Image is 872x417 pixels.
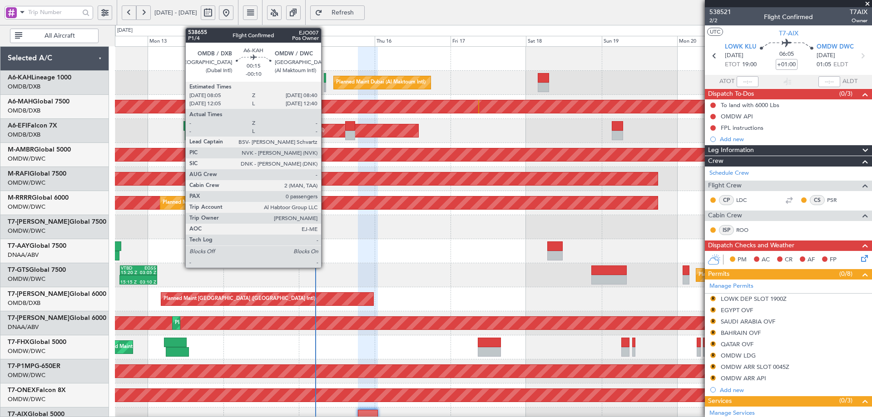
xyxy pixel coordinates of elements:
[708,211,742,221] span: Cabin Crew
[736,196,757,204] a: LDC
[8,387,66,393] a: T7-ONEXFalcon 8X
[708,181,742,191] span: Flight Crew
[710,375,716,381] button: R
[842,77,857,86] span: ALDT
[139,270,156,275] div: 03:05 Z
[8,203,45,211] a: OMDW/DWC
[139,266,156,270] div: EGSS
[175,316,264,330] div: Planned Maint Dubai (Al Maktoum Intl)
[721,363,789,371] div: OMDW ARR SLOT 0045Z
[8,339,30,345] span: T7-FHX
[8,74,31,81] span: A6-KAH
[120,280,139,285] div: 15:15 Z
[121,270,139,275] div: 15:20 Z
[721,374,766,382] div: OMDW ARR API
[839,396,852,405] span: (0/3)
[8,123,57,129] a: A6-EFIFalcon 7X
[10,29,99,43] button: All Aircraft
[737,76,758,87] input: --:--
[121,266,139,270] div: VTBD
[223,36,299,47] div: Tue 14
[721,124,763,132] div: FPL instructions
[8,155,45,163] a: OMDW/DWC
[8,74,71,81] a: A6-KAHLineage 1000
[817,60,831,69] span: 01:05
[710,364,716,369] button: R
[764,12,813,22] div: Flight Confirmed
[720,135,867,143] div: Add new
[8,371,45,379] a: OMDW/DWC
[708,156,723,167] span: Crew
[451,36,526,47] div: Fri 17
[738,255,747,265] span: PM
[710,319,716,324] button: R
[8,339,66,345] a: T7-FHXGlobal 5000
[677,36,753,47] div: Mon 20
[8,251,39,259] a: DNAA/ABV
[8,243,66,249] a: T7-AAYGlobal 7500
[725,51,743,60] span: [DATE]
[708,145,754,156] span: Leg Information
[808,255,815,265] span: AF
[8,323,39,331] a: DNAA/ABV
[709,282,753,291] a: Manage Permits
[708,240,794,251] span: Dispatch Checks and Weather
[721,329,761,337] div: BAHRAIN OVF
[526,36,602,47] div: Sat 18
[827,196,847,204] a: PSR
[721,318,775,325] div: SAUDI ARABIA OVF
[8,195,32,201] span: M-RRRR
[8,291,69,297] span: T7-[PERSON_NAME]
[235,124,324,137] div: Planned Maint Dubai (Al Maktoum Intl)
[762,255,770,265] span: AC
[8,291,106,297] a: T7-[PERSON_NAME]Global 6000
[736,226,757,234] a: ROO
[850,7,867,17] span: T7AIX
[238,172,327,186] div: Planned Maint Dubai (Al Maktoum Intl)
[699,268,805,282] div: Planned Maint [GEOGRAPHIC_DATA] (Seletar)
[839,89,852,98] span: (0/3)
[8,123,27,129] span: A6-EFI
[708,396,732,407] span: Services
[719,77,734,86] span: ATOT
[785,255,793,265] span: CR
[779,29,798,38] span: T7-AIX
[8,107,40,115] a: OMDB/DXB
[817,43,854,52] span: OMDW DWC
[8,267,66,273] a: T7-GTSGlobal 7500
[8,267,29,273] span: T7-GTS
[817,51,835,60] span: [DATE]
[850,17,867,25] span: Owner
[8,98,33,105] span: A6-MAH
[8,227,45,235] a: OMDW/DWC
[725,60,740,69] span: ETOT
[24,33,95,39] span: All Aircraft
[8,131,40,139] a: OMDB/DXB
[725,43,756,52] span: LOWK KLU
[721,295,787,303] div: LOWK DEP SLOT 1900Z
[839,269,852,279] span: (0/8)
[719,225,734,235] div: ISP
[709,169,749,178] a: Schedule Crew
[8,315,106,321] a: T7-[PERSON_NAME]Global 6000
[375,36,451,47] div: Thu 16
[710,353,716,358] button: R
[163,292,315,306] div: Planned Maint [GEOGRAPHIC_DATA] ([GEOGRAPHIC_DATA] Intl)
[721,113,753,120] div: OMDW API
[299,36,375,47] div: Wed 15
[709,7,731,17] span: 538521
[719,195,734,205] div: CP
[8,179,45,187] a: OMDW/DWC
[8,315,69,321] span: T7-[PERSON_NAME]
[8,195,69,201] a: M-RRRRGlobal 6000
[710,330,716,335] button: R
[830,255,837,265] span: FP
[163,196,252,210] div: Planned Maint Dubai (Al Maktoum Intl)
[324,10,362,16] span: Refresh
[8,363,35,369] span: T7-P1MP
[8,98,69,105] a: A6-MAHGlobal 7500
[139,280,157,285] div: 03:10 Z
[721,306,753,314] div: EGYPT OVF
[154,9,197,17] span: [DATE] - [DATE]
[8,147,34,153] span: M-AMBR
